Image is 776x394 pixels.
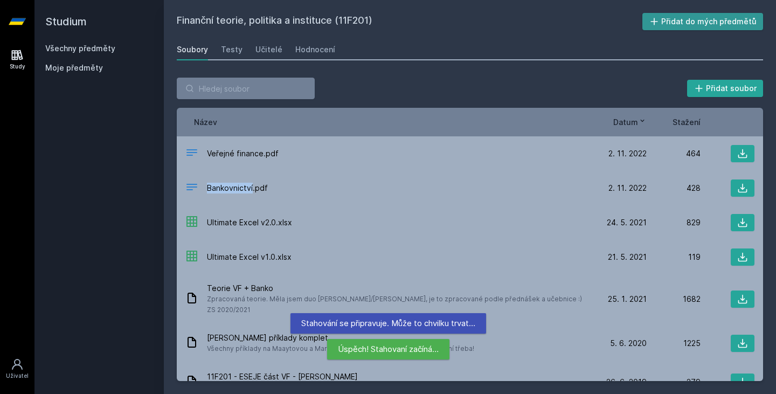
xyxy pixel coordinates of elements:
div: 428 [647,183,701,193]
span: 5. 6. 2020 [610,338,647,349]
div: Hodnocení [295,44,335,55]
span: 24. 5. 2021 [607,217,647,228]
span: 25. 1. 2021 [608,294,647,305]
div: Stahování se připravuje. Může to chvilku trvat… [290,313,486,334]
div: Testy [221,44,242,55]
a: Soubory [177,39,208,60]
input: Hledej soubor [177,78,315,99]
button: Přidat soubor [687,80,764,97]
span: Ultimate Excel v1.0.xlsx [207,252,292,262]
div: 279 [647,377,701,388]
span: Datum [613,116,638,128]
span: 2. 11. 2022 [608,183,647,193]
div: XLSX [185,215,198,231]
div: PDF [185,181,198,196]
span: Bankovnictví.pdf [207,183,268,193]
button: Název [194,116,217,128]
div: Study [10,63,25,71]
div: 1225 [647,338,701,349]
span: Teorie VF + Banko [207,283,588,294]
span: Moje předměty [45,63,103,73]
span: Ultimate Excel v2.0.xlsx [207,217,292,228]
span: Zpracovaná teorie. Měla jsem duo [PERSON_NAME]/[PERSON_NAME], je to zpracované podle přednášek a ... [207,294,588,315]
a: Všechny předměty [45,44,115,53]
span: 26. 6. 2019 [606,377,647,388]
a: Učitelé [255,39,282,60]
span: Všechny příklady na Maaytovou a Markovou přehledně s postupy, nic víc není třeba! [207,343,474,354]
button: Stažení [673,116,701,128]
div: 464 [647,148,701,159]
div: Učitelé [255,44,282,55]
a: Uživatel [2,352,32,385]
div: 1682 [647,294,701,305]
span: 21. 5. 2021 [608,252,647,262]
div: XLSX [185,250,198,265]
div: 829 [647,217,701,228]
span: 11F201 - ESEJE část VF - [PERSON_NAME] [207,371,358,382]
div: 119 [647,252,701,262]
div: Soubory [177,44,208,55]
span: [PERSON_NAME] příklady komplet [207,333,474,343]
a: Hodnocení [295,39,335,60]
a: Testy [221,39,242,60]
span: 2. 11. 2022 [608,148,647,159]
div: PDF [185,146,198,162]
button: Přidat do mých předmětů [642,13,764,30]
span: Veřejné finance.pdf [207,148,279,159]
h2: Finanční teorie, politika a instituce (11F201) [177,13,642,30]
button: Datum [613,116,647,128]
div: Uživatel [6,372,29,380]
div: Úspěch! Stahovaní začíná… [327,339,449,360]
a: Study [2,43,32,76]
